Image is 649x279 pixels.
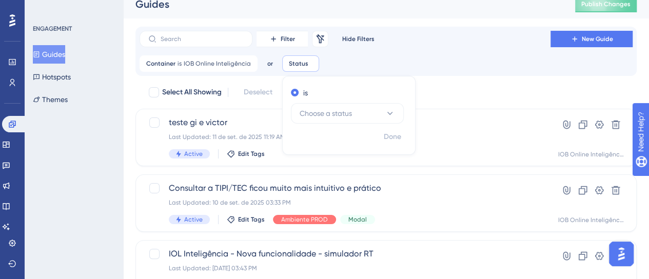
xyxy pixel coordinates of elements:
[162,186,189,196] div: magina
[169,133,521,141] div: Last Updated: 11 de set. de 2025 11:19 AM
[156,209,189,220] div: por nada
[303,87,308,99] label: is
[49,233,57,242] button: Carregar anexo
[184,150,203,158] span: Active
[33,90,68,109] button: Themes
[16,233,24,242] button: Seletor de emoji
[244,86,272,98] span: Deselect
[378,128,407,146] button: Done
[238,215,265,224] span: Edit Tags
[24,3,64,15] span: Need Help?
[169,182,521,194] span: Consultar a TIPI/TEC ficou muito mais intuitivo e prático
[146,59,175,68] span: Container
[281,215,328,224] span: Ambiente PROD
[33,25,72,33] div: ENGAGEMENT
[257,31,308,47] button: Filter
[29,6,46,22] img: Profile image for Diênifer
[332,31,384,47] button: Hide Filters
[37,53,197,106] div: eu queria entender melhor qual o motivo, o nosso dev acompanhou os testes aqui comigo e não sabem...
[291,103,404,124] button: Choose a status
[267,59,273,68] span: or
[8,114,168,171] div: Vou revisar com a minha líder [PERSON_NAME], e em breve te retorno.Obrigada pelos detalhes! 🙏
[227,150,265,158] button: Edit Tags
[227,215,265,224] button: Edit Tags
[50,5,82,13] h1: Diênifer
[7,4,26,24] button: go back
[348,215,367,224] span: Modal
[50,13,140,23] p: Ativo(a) nos últimos 15min
[558,150,624,158] div: IOB Online Inteligência
[8,53,197,114] div: Gislaine diz…
[550,31,633,47] button: New Guide
[8,203,197,234] div: Gislaine diz…
[234,83,282,102] button: Deselect
[33,45,65,64] button: Guides
[65,233,73,242] button: Start recording
[8,114,197,180] div: Diênifer diz…
[148,203,197,226] div: por nada
[154,180,197,202] div: magina
[582,35,613,43] span: New Guide
[45,59,189,99] div: eu queria entender melhor qual o motivo, o nosso dev acompanhou os testes aqui comigo e não sabem...
[384,131,401,143] span: Done
[176,229,192,246] button: Enviar mensagem…
[37,19,197,52] div: apenas no da home, mas ai com a oscilação
[16,120,160,150] div: Vou revisar com a minha líder [PERSON_NAME], e em breve te retorno.
[16,155,160,166] div: Obrigada pelos detalhes! 🙏
[558,216,624,224] div: IOB Online Inteligência
[161,4,180,24] button: Início
[184,215,203,224] span: Active
[169,248,521,260] span: IOL Inteligência - Nova funcionalidade - simulador RT
[289,59,308,68] span: Status
[169,116,521,129] span: teste gi e victor
[33,68,71,86] button: Hotspots
[8,180,197,203] div: Gislaine diz…
[178,59,182,68] span: is
[342,35,375,43] span: Hide Filters
[45,26,189,46] div: apenas no da home, mas ai com a oscilação
[300,107,352,119] span: Choose a status
[32,233,41,242] button: Seletor de Gif
[162,86,222,98] span: Select All Showing
[8,19,197,53] div: Gislaine diz…
[281,35,295,43] span: Filter
[180,4,199,23] div: Fechar
[184,59,251,68] span: IOB Online Inteligência
[169,264,521,272] div: Last Updated: [DATE] 03:43 PM
[606,238,637,269] iframe: UserGuiding AI Assistant Launcher
[169,198,521,207] div: Last Updated: 10 de set. de 2025 03:33 PM
[238,150,265,158] span: Edit Tags
[262,55,278,72] button: or
[9,212,196,229] textarea: Envie uma mensagem...
[161,35,244,43] input: Search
